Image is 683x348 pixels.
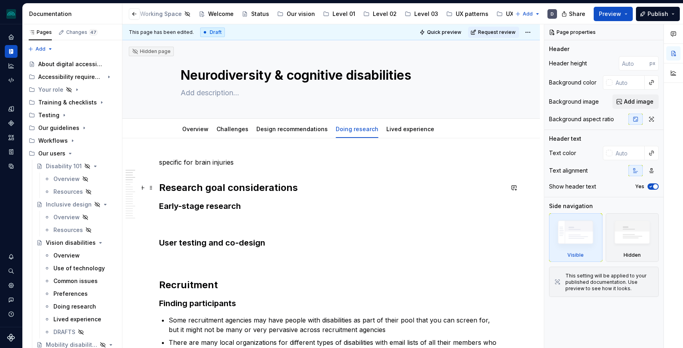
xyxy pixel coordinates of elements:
button: Quick preview [417,27,465,38]
a: UX writing [493,8,537,20]
div: Header text [549,135,581,143]
div: Testing [38,111,59,119]
div: Common issues [53,277,98,285]
div: Design tokens [5,102,18,115]
span: Add image [624,98,653,106]
span: Share [569,10,585,18]
div: Design recommendations [253,120,331,137]
div: Overview [53,213,80,221]
div: Overview [179,120,212,137]
a: Lived experience [386,126,434,132]
a: Level 03 [402,8,441,20]
a: Level 01 [320,8,358,20]
div: This setting will be applied to your published documentation. Use preview to see how it looks. [565,273,653,292]
a: Assets [5,131,18,144]
div: Background color [549,79,596,87]
input: Auto [619,56,650,71]
div: Documentation [29,10,119,18]
div: Level 01 [333,10,355,18]
a: Storybook stories [5,145,18,158]
div: Contact support [5,293,18,306]
div: Hidden [624,252,641,258]
div: Preferences [53,290,88,298]
button: Add [513,8,543,20]
div: Accessibility requirements [38,73,104,81]
span: Preview [599,10,621,18]
span: Add [35,46,45,52]
div: Doing research [333,120,382,137]
a: Welcome [195,8,237,20]
div: Documentation [5,45,18,58]
button: Publish [636,7,680,21]
div: DRAFTS [53,328,75,336]
a: UX patterns [443,8,492,20]
div: Testing [26,109,119,122]
div: Accessibility requirements [26,71,119,83]
div: Use of technology [53,264,105,272]
div: Inclusive design [46,201,92,208]
span: 47 [89,29,98,35]
span: Quick preview [427,29,461,35]
p: Some recruitment agencies may have people with disabilities as part of their pool that you can sc... [169,315,504,334]
input: Auto [612,75,645,90]
div: Your role [38,86,63,94]
div: Level 02 [373,10,397,18]
div: Data sources [5,160,18,173]
a: Inclusive design [33,198,119,211]
div: Status [251,10,269,18]
input: Auto [612,146,645,160]
div: Our vision [287,10,315,18]
div: D [551,11,554,17]
svg: Supernova Logo [7,334,15,342]
span: This page has been edited. [129,29,194,35]
div: UX patterns [456,10,488,18]
div: Your role [26,83,119,96]
h3: Finding participants [159,298,504,309]
a: Working Space [127,8,194,20]
div: Working Space [140,10,182,18]
button: Preview [594,7,633,21]
div: Workflows [26,134,119,147]
div: Visible [549,213,602,262]
div: Settings [5,279,18,292]
div: Text alignment [549,167,588,175]
div: Training & checklists [26,96,119,109]
h3: User testing and co-design [159,237,504,248]
button: Add [26,43,55,55]
textarea: Neurodiversity & cognitive disabilities [179,66,480,85]
a: Challenges [217,126,248,132]
a: Doing research [41,300,119,313]
div: Text color [549,149,576,157]
a: Vision disabilities [33,236,119,249]
div: Vision disabilities [46,239,96,247]
a: DRAFTS [41,326,119,338]
div: Doing research [53,303,96,311]
a: Code automation [5,74,18,87]
label: Yes [635,183,644,190]
div: UX writing [506,10,534,18]
a: Resources [41,224,119,236]
p: specific for brain injuries [159,157,504,167]
div: Disability 101 [46,162,82,170]
div: Our guidelines [26,122,119,134]
div: Workflows [38,137,68,145]
div: Our guidelines [38,124,79,132]
div: Overview [53,175,80,183]
a: Common issues [41,275,119,287]
a: Use of technology [41,262,119,275]
div: Analytics [5,59,18,72]
div: About digital accessibility [38,60,104,68]
a: Status [238,8,272,20]
a: Disability 101 [33,160,119,173]
div: Challenges [213,120,252,137]
button: Search ⌘K [5,265,18,277]
div: Changes [66,29,98,35]
a: Components [5,117,18,130]
div: Draft [200,28,225,37]
a: Doing research [336,126,378,132]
